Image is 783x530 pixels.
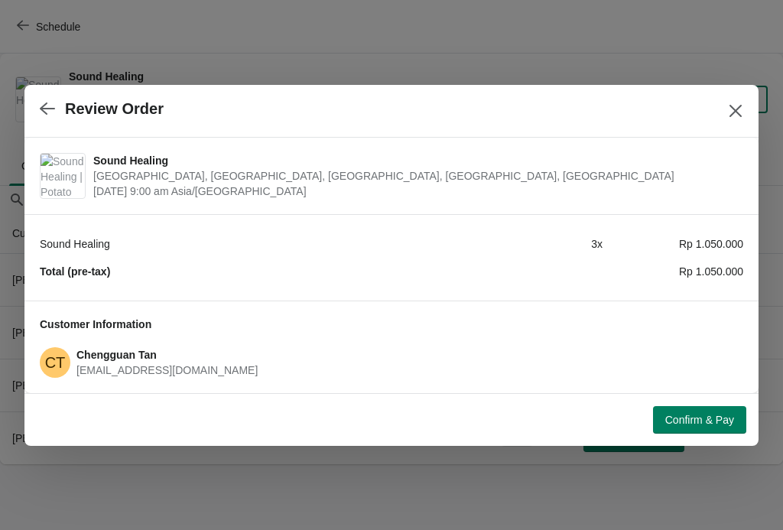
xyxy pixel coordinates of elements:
span: Chengguan Tan [76,349,157,361]
text: CT [45,354,66,371]
span: Sound Healing [93,153,736,168]
span: Confirm & Pay [665,414,734,426]
img: Sound Healing | Potato Head Suites & Studios, Jalan Petitenget, Seminyak, Badung Regency, Bali, I... [41,154,85,198]
button: Close [722,97,749,125]
span: Customer Information [40,318,151,330]
span: [EMAIL_ADDRESS][DOMAIN_NAME] [76,364,258,376]
span: [GEOGRAPHIC_DATA], [GEOGRAPHIC_DATA], [GEOGRAPHIC_DATA], [GEOGRAPHIC_DATA], [GEOGRAPHIC_DATA] [93,168,736,184]
strong: Total (pre-tax) [40,265,110,278]
div: 3 x [462,236,603,252]
button: Confirm & Pay [653,406,746,434]
div: Rp 1.050.000 [603,264,743,279]
h2: Review Order [65,100,164,118]
span: Chengguan [40,347,70,378]
div: Rp 1.050.000 [603,236,743,252]
div: Sound Healing [40,236,462,252]
span: [DATE] 9:00 am Asia/[GEOGRAPHIC_DATA] [93,184,736,199]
